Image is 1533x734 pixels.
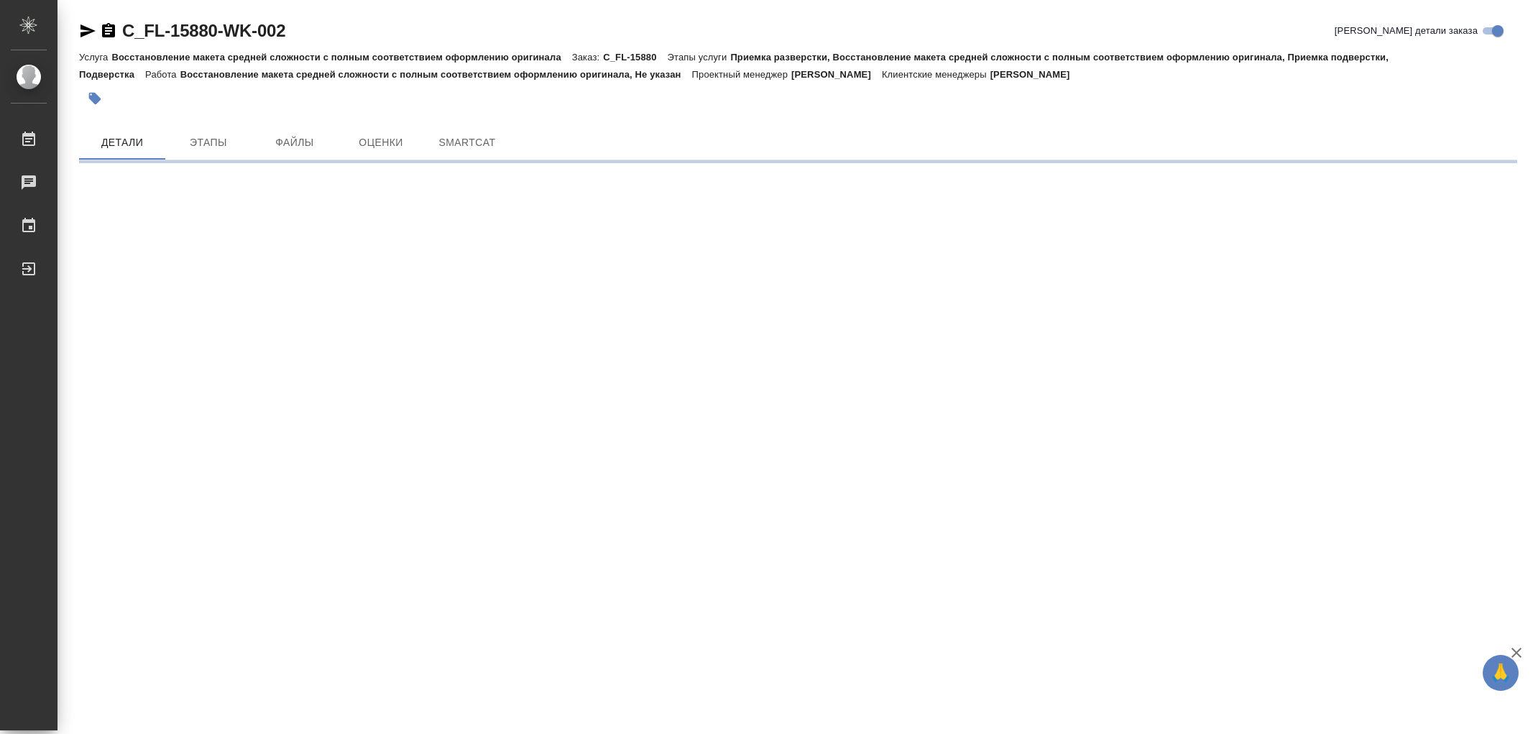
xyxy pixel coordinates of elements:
p: Проектный менеджер [692,69,791,80]
p: Восстановление макета средней сложности с полным соответствием оформлению оригинала, Не указан [180,69,692,80]
button: Добавить тэг [79,83,111,114]
span: Этапы [174,134,243,152]
p: [PERSON_NAME] [791,69,882,80]
span: Детали [88,134,157,152]
p: Клиентские менеджеры [882,69,990,80]
span: SmartCat [433,134,502,152]
p: C_FL-15880 [603,52,667,63]
a: C_FL-15880-WK-002 [122,21,285,40]
span: Файлы [260,134,329,152]
button: Скопировать ссылку [100,22,117,40]
button: 🙏 [1483,655,1519,691]
p: Этапы услуги [668,52,731,63]
button: Скопировать ссылку для ЯМессенджера [79,22,96,40]
p: Услуга [79,52,111,63]
p: Восстановление макета средней сложности с полным соответствием оформлению оригинала [111,52,571,63]
p: Заказ: [572,52,603,63]
span: [PERSON_NAME] детали заказа [1335,24,1478,38]
p: Приемка разверстки, Восстановление макета средней сложности с полным соответствием оформлению ори... [79,52,1389,80]
p: Работа [145,69,180,80]
p: [PERSON_NAME] [990,69,1081,80]
span: 🙏 [1488,658,1513,688]
span: Оценки [346,134,415,152]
